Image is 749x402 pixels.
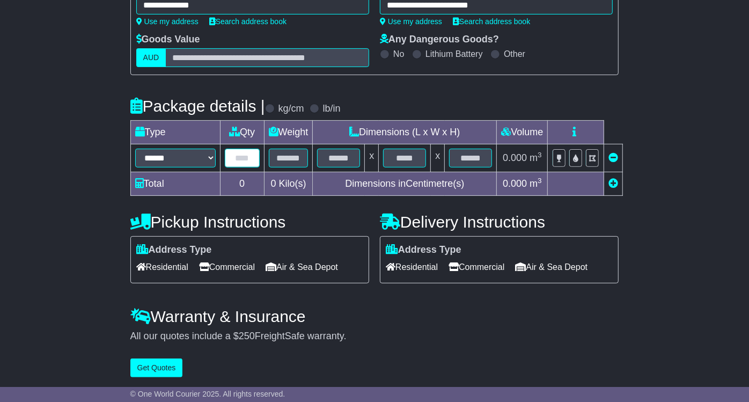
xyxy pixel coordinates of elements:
[130,121,220,144] td: Type
[130,213,369,231] h4: Pickup Instructions
[136,48,166,67] label: AUD
[393,49,404,59] label: No
[130,359,183,377] button: Get Quotes
[264,172,313,196] td: Kilo(s)
[239,331,255,341] span: 250
[130,390,285,398] span: © One World Courier 2025. All rights reserved.
[530,178,542,189] span: m
[365,144,379,172] td: x
[380,213,619,231] h4: Delivery Instructions
[504,49,525,59] label: Other
[313,121,497,144] td: Dimensions (L x W x H)
[220,121,264,144] td: Qty
[136,259,188,275] span: Residential
[130,331,619,342] div: All our quotes include a $ FreightSafe warranty.
[136,17,199,26] a: Use my address
[538,151,542,159] sup: 3
[380,34,499,46] label: Any Dangerous Goods?
[199,259,255,275] span: Commercial
[323,103,341,115] label: lb/in
[608,152,618,163] a: Remove this item
[497,121,548,144] td: Volume
[130,97,265,115] h4: Package details |
[449,259,504,275] span: Commercial
[136,34,200,46] label: Goods Value
[530,152,542,163] span: m
[380,17,442,26] a: Use my address
[136,244,212,256] label: Address Type
[425,49,483,59] label: Lithium Battery
[608,178,618,189] a: Add new item
[431,144,445,172] td: x
[209,17,287,26] a: Search address book
[130,308,619,325] h4: Warranty & Insurance
[220,172,264,196] td: 0
[503,178,527,189] span: 0.000
[266,259,338,275] span: Air & Sea Depot
[264,121,313,144] td: Weight
[516,259,588,275] span: Air & Sea Depot
[453,17,530,26] a: Search address book
[270,178,276,189] span: 0
[386,244,461,256] label: Address Type
[278,103,304,115] label: kg/cm
[503,152,527,163] span: 0.000
[130,172,220,196] td: Total
[386,259,438,275] span: Residential
[313,172,497,196] td: Dimensions in Centimetre(s)
[538,177,542,185] sup: 3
